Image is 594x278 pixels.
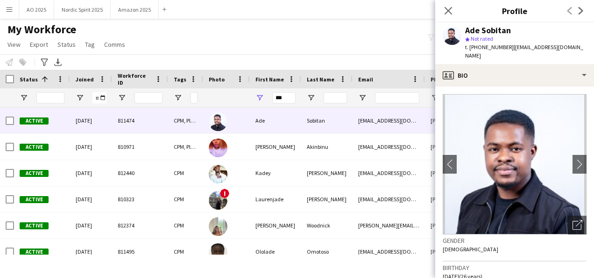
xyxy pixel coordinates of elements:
[353,160,425,186] div: [EMAIL_ADDRESS][DOMAIN_NAME]
[104,40,125,49] span: Comms
[39,57,50,68] app-action-btn: Advanced filters
[112,239,168,264] div: 811495
[209,76,225,83] span: Photo
[209,112,227,131] img: Ade Sobitan
[425,134,476,160] div: [PHONE_NUMBER]
[307,76,334,83] span: Last Name
[431,76,447,83] span: Phone
[4,38,24,51] a: View
[70,160,112,186] div: [DATE]
[209,165,227,183] img: Kadey James
[250,239,301,264] div: Ololade
[85,40,95,49] span: Tag
[81,38,99,51] a: Tag
[255,76,284,83] span: First Name
[111,0,159,19] button: Amazon 2025
[307,94,315,102] button: Open Filter Menu
[20,76,38,83] span: Status
[209,243,227,262] img: Ololade Omotoso
[70,108,112,133] div: [DATE]
[118,94,126,102] button: Open Filter Menu
[272,92,296,103] input: First Name Filter Input
[358,94,367,102] button: Open Filter Menu
[353,186,425,212] div: [EMAIL_ADDRESS][DOMAIN_NAME]
[112,212,168,238] div: 812374
[353,239,425,264] div: [EMAIL_ADDRESS][DOMAIN_NAME]
[209,191,227,210] img: Laurenjade Downs-Ahearn
[431,94,439,102] button: Open Filter Menu
[250,186,301,212] div: Laurenjade
[250,212,301,238] div: [PERSON_NAME]
[20,249,49,256] span: Active
[174,94,182,102] button: Open Filter Menu
[191,92,198,103] input: Tags Filter Input
[112,134,168,160] div: 810971
[353,108,425,133] div: [EMAIL_ADDRESS][DOMAIN_NAME]
[7,40,21,49] span: View
[353,212,425,238] div: [PERSON_NAME][EMAIL_ADDRESS][DOMAIN_NAME]
[220,189,229,198] span: !
[168,212,203,238] div: CPM
[443,94,587,234] img: Crew avatar or photo
[443,263,587,272] h3: Birthday
[20,222,49,229] span: Active
[19,0,54,19] button: AO 2025
[70,134,112,160] div: [DATE]
[353,134,425,160] div: [EMAIL_ADDRESS][DOMAIN_NAME]
[465,44,514,51] span: t. [PHONE_NUMBER]
[118,72,151,86] span: Workforce ID
[70,212,112,238] div: [DATE]
[425,186,476,212] div: [PHONE_NUMBER]
[54,0,111,19] button: Nordic Spirit 2025
[301,160,353,186] div: [PERSON_NAME]
[36,92,64,103] input: Status Filter Input
[435,5,594,17] h3: Profile
[168,108,203,133] div: CPM, Ploom
[301,212,353,238] div: Woodnick
[57,40,76,49] span: Status
[20,117,49,124] span: Active
[301,134,353,160] div: Akinbinu
[7,22,76,37] span: My Workforce
[250,108,301,133] div: Ade
[425,108,476,133] div: [PHONE_NUMBER]
[70,239,112,264] div: [DATE]
[255,94,264,102] button: Open Filter Menu
[54,38,79,51] a: Status
[465,44,583,59] span: | [EMAIL_ADDRESS][DOMAIN_NAME]
[168,160,203,186] div: CPM
[52,57,64,68] app-action-btn: Export XLSX
[209,139,227,157] img: Adenike Akinbinu
[168,239,203,264] div: CPM
[70,186,112,212] div: [DATE]
[134,92,163,103] input: Workforce ID Filter Input
[92,92,106,103] input: Joined Filter Input
[26,38,52,51] a: Export
[20,94,28,102] button: Open Filter Menu
[301,108,353,133] div: Sobitan
[435,64,594,87] div: Bio
[301,186,353,212] div: [PERSON_NAME]
[568,216,587,234] div: Open photos pop-in
[324,92,347,103] input: Last Name Filter Input
[76,76,94,83] span: Joined
[76,94,84,102] button: Open Filter Menu
[425,212,476,238] div: [PHONE_NUMBER]
[301,239,353,264] div: Omotoso
[471,35,493,42] span: Not rated
[100,38,129,51] a: Comms
[174,76,186,83] span: Tags
[20,144,49,151] span: Active
[112,160,168,186] div: 812440
[168,186,203,212] div: CPM
[465,26,511,35] div: Ade Sobitan
[20,196,49,203] span: Active
[112,186,168,212] div: 810323
[425,160,476,186] div: [PHONE_NUMBER]
[168,134,203,160] div: CPM, Ploom
[250,160,301,186] div: Kadey
[20,170,49,177] span: Active
[30,40,48,49] span: Export
[358,76,373,83] span: Email
[443,236,587,245] h3: Gender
